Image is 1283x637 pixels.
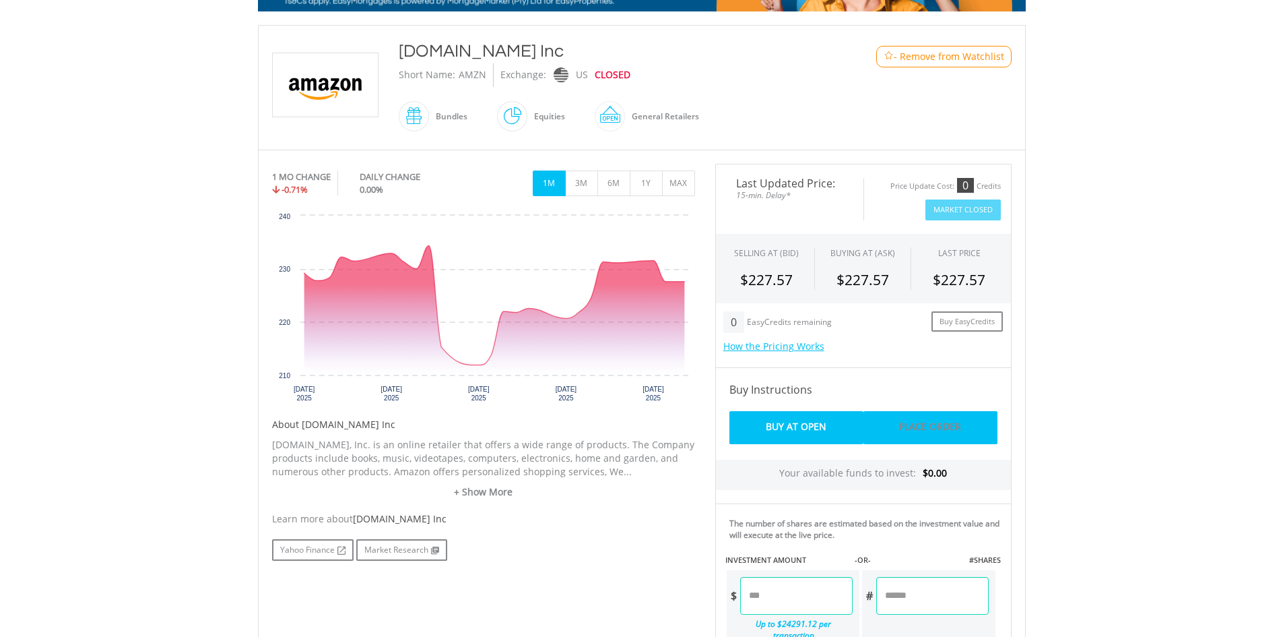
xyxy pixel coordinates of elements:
[662,171,695,196] button: MAX
[293,386,315,402] text: [DATE] 2025
[734,247,799,259] div: SELLING AT (BID)
[533,171,566,196] button: 1M
[279,319,290,326] text: 220
[855,555,871,566] label: -OR-
[279,213,290,220] text: 240
[884,51,894,61] img: Watchlist
[360,171,465,183] div: DAILY CHANGE
[863,411,997,444] a: Place Order
[729,411,863,444] a: Buy At Open
[740,270,793,289] span: $227.57
[716,460,1011,490] div: Your available funds to invest:
[836,270,889,289] span: $227.57
[725,555,806,566] label: INVESTMENT AMOUNT
[360,183,383,195] span: 0.00%
[723,311,744,333] div: 0
[399,39,822,63] div: [DOMAIN_NAME] Inc
[381,386,402,402] text: [DATE] 2025
[894,50,1004,63] span: - Remove from Watchlist
[977,181,1001,191] div: Credits
[576,63,588,87] div: US
[969,555,1001,566] label: #SHARES
[468,386,490,402] text: [DATE] 2025
[925,200,1001,220] button: Market Closed
[923,466,947,479] span: $0.00
[555,386,577,402] text: [DATE] 2025
[595,63,630,87] div: CLOSED
[272,485,695,499] a: + Show More
[272,539,354,561] a: Yahoo Finance
[353,512,447,525] span: [DOMAIN_NAME] Inc
[597,171,630,196] button: 6M
[862,577,876,615] div: #
[957,178,974,193] div: 0
[726,178,853,189] span: Last Updated Price:
[643,386,664,402] text: [DATE] 2025
[933,270,985,289] span: $227.57
[272,209,695,411] svg: Interactive chart
[459,63,486,87] div: AMZN
[630,171,663,196] button: 1Y
[282,183,308,195] span: -0.71%
[272,209,695,411] div: Chart. Highcharts interactive chart.
[830,247,895,259] span: BUYING AT (ASK)
[729,518,1006,541] div: The number of shares are estimated based on the investment value and will execute at the live price.
[275,53,376,117] img: EQU.US.AMZN.png
[890,181,954,191] div: Price Update Cost:
[723,340,824,353] a: How the Pricing Works
[747,317,832,329] div: EasyCredits remaining
[876,46,1012,67] button: Watchlist - Remove from Watchlist
[729,382,997,398] h4: Buy Instructions
[931,311,1003,332] a: Buy EasyCredits
[726,189,853,202] span: 15-min. Delay*
[429,100,467,133] div: Bundles
[279,266,290,273] text: 230
[565,171,598,196] button: 3M
[272,512,695,526] div: Learn more about
[938,247,981,259] div: LAST PRICE
[272,438,695,479] p: [DOMAIN_NAME], Inc. is an online retailer that offers a wide range of products. The Company produ...
[279,372,290,380] text: 210
[527,100,565,133] div: Equities
[272,171,331,183] div: 1 MO CHANGE
[727,577,740,615] div: $
[625,100,699,133] div: General Retailers
[272,418,695,431] h5: About [DOMAIN_NAME] Inc
[399,63,455,87] div: Short Name:
[553,67,568,83] img: nasdaq.png
[500,63,546,87] div: Exchange:
[356,539,447,561] a: Market Research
